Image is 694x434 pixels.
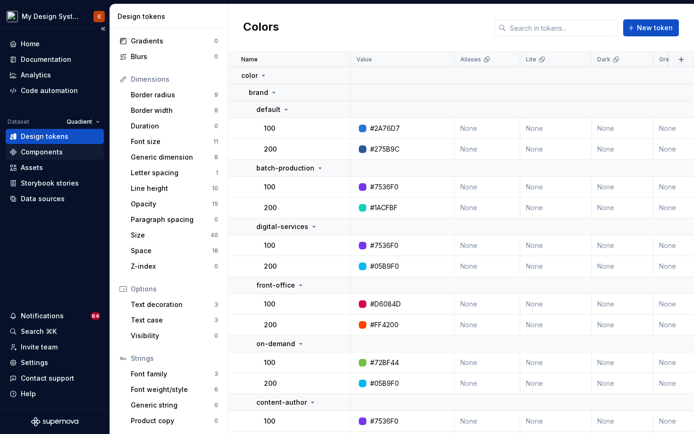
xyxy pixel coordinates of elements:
a: Opacity15 [127,196,222,212]
div: #FF4200 [370,320,398,330]
div: #7536F0 [370,241,398,250]
p: 200 [264,320,277,330]
div: 15 [212,200,218,208]
div: Border radius [131,90,214,100]
div: Z-index [131,262,214,271]
a: Z-index0 [127,259,222,274]
span: 64 [91,312,100,320]
td: None [455,373,520,394]
img: 6523a3b9-8e87-42c6-9977-0b9a54b06238.png [7,11,18,22]
div: #D6084D [370,299,401,309]
a: Product copy0 [127,413,222,428]
div: #2A76D7 [370,124,400,133]
div: Analytics [21,70,51,80]
div: 40 [211,231,218,239]
div: Size [131,230,211,240]
div: 9 [214,91,218,99]
a: Documentation [6,52,104,67]
button: Notifications64 [6,308,104,323]
td: None [592,411,653,432]
p: 100 [264,417,275,426]
td: None [455,294,520,315]
div: Design tokens [21,132,68,141]
div: Visibility [131,331,214,340]
div: Data sources [21,194,65,204]
a: Size40 [127,228,222,243]
td: None [455,352,520,373]
div: Letter spacing [131,168,216,178]
div: Dimensions [131,75,218,84]
p: 100 [264,182,275,192]
td: None [455,118,520,139]
button: Help [6,386,104,401]
button: Quadient [62,115,104,128]
div: Settings [21,358,48,367]
div: 10 [212,185,218,192]
a: Font size11 [127,134,222,149]
td: None [455,197,520,218]
a: Code automation [6,83,104,98]
div: 11 [213,138,218,145]
div: Font family [131,369,214,379]
a: Visibility0 [127,328,222,343]
div: #7536F0 [370,182,398,192]
div: #275B9C [370,145,399,154]
p: 100 [264,241,275,250]
td: None [592,118,653,139]
div: 3 [214,370,218,378]
td: None [455,256,520,277]
div: Gradients [131,36,214,46]
a: Invite team [6,340,104,355]
svg: Supernova Logo [31,417,78,426]
button: Collapse sidebar [96,22,110,35]
div: Assets [21,163,43,172]
h2: Colors [243,19,279,36]
span: Quadient [67,118,92,126]
div: Line height [131,184,212,193]
span: New token [637,23,673,33]
div: Code automation [21,86,78,95]
div: Blurs [131,52,214,61]
div: I( [98,13,101,20]
td: None [520,352,592,373]
a: Data sources [6,191,104,206]
a: Gradients0 [116,34,222,49]
div: Help [21,389,36,399]
p: 200 [264,203,277,213]
a: Settings [6,355,104,370]
div: Text case [131,315,214,325]
p: front-office [256,281,295,290]
div: Paragraph spacing [131,215,214,224]
div: Strings [131,354,218,363]
a: Components [6,145,104,160]
button: New token [623,19,679,36]
a: Space18 [127,243,222,258]
div: Invite team [21,342,58,352]
p: content-author [256,398,307,407]
a: Line height10 [127,181,222,196]
a: Border radius9 [127,87,222,102]
div: Generic dimension [131,153,214,162]
td: None [592,177,653,197]
p: Aliases [460,56,481,63]
div: Options [131,284,218,294]
div: #72BF44 [370,358,399,367]
td: None [455,177,520,197]
td: None [520,177,592,197]
div: 8 [214,107,218,114]
td: None [455,139,520,160]
p: digital-services [256,222,308,231]
a: Generic string0 [127,398,222,413]
td: None [520,256,592,277]
div: #1ACFBF [370,203,398,213]
div: Design tokens [118,12,224,21]
p: 100 [264,299,275,309]
p: Greenstripe [659,56,693,63]
td: None [592,139,653,160]
div: #7536F0 [370,417,398,426]
div: Documentation [21,55,71,64]
p: color [241,71,258,80]
div: 0 [214,332,218,340]
div: Opacity [131,199,212,209]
